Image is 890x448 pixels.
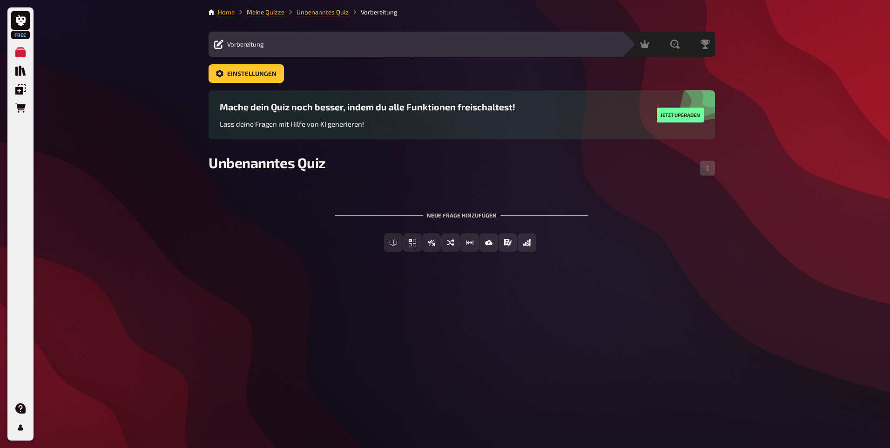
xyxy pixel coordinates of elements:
button: Sortierfrage [441,233,460,252]
li: Vorbereitung [349,7,398,17]
span: Free [12,32,29,38]
a: Home [218,8,235,16]
span: Unbenanntes Quiz [209,154,326,171]
li: Unbenanntes Quiz [284,7,349,17]
li: Meine Quizze [235,7,284,17]
button: Freitext Eingabe [384,233,403,252]
button: Prosa (Langtext) [499,233,517,252]
span: Vorbereitung [227,41,264,48]
button: Reihenfolge anpassen [700,161,715,176]
button: Wahr / Falsch [422,233,441,252]
button: Einstellungen [209,64,284,83]
span: Lass deine Fragen mit Hilfe von KI generieren! [220,120,364,128]
button: Jetzt upgraden [657,108,704,122]
button: Einfachauswahl [403,233,422,252]
li: Home [218,7,235,17]
span: Einstellungen [227,71,276,77]
button: Bild-Antwort [479,233,498,252]
button: Offline Frage [518,233,536,252]
button: Schätzfrage [460,233,479,252]
a: Unbenanntes Quiz [297,8,349,16]
div: Neue Frage hinzufügen [335,197,588,226]
a: Meine Quizze [247,8,284,16]
h3: Mache dein Quiz noch besser, indem du alle Funktionen freischaltest! [220,102,515,112]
